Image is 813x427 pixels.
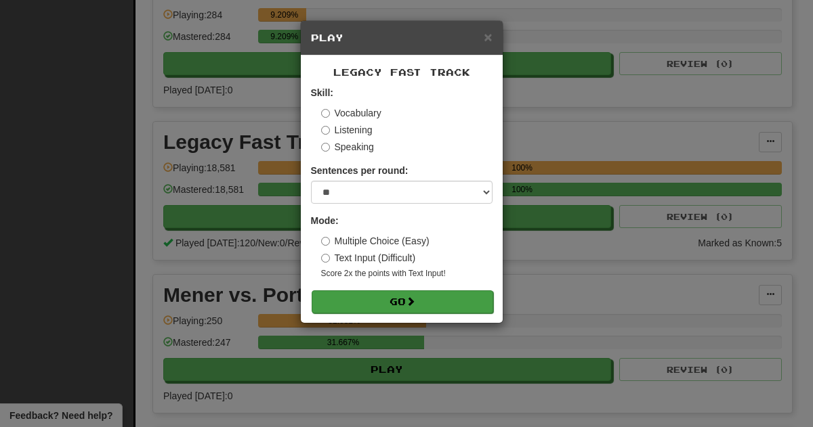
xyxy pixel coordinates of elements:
button: Close [484,30,492,44]
label: Text Input (Difficult) [321,251,416,265]
label: Sentences per round: [311,164,409,177]
small: Score 2x the points with Text Input ! [321,268,493,279]
input: Multiple Choice (Easy) [321,237,330,246]
label: Vocabulary [321,106,381,120]
button: Go [312,290,493,313]
input: Speaking [321,143,330,152]
label: Listening [321,123,373,137]
input: Listening [321,126,330,135]
strong: Skill: [311,87,333,98]
h5: Play [311,31,493,45]
strong: Mode: [311,215,339,226]
label: Multiple Choice (Easy) [321,234,430,248]
span: × [484,29,492,45]
input: Text Input (Difficult) [321,254,330,263]
span: Legacy Fast Track [333,66,470,78]
label: Speaking [321,140,374,154]
input: Vocabulary [321,109,330,118]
